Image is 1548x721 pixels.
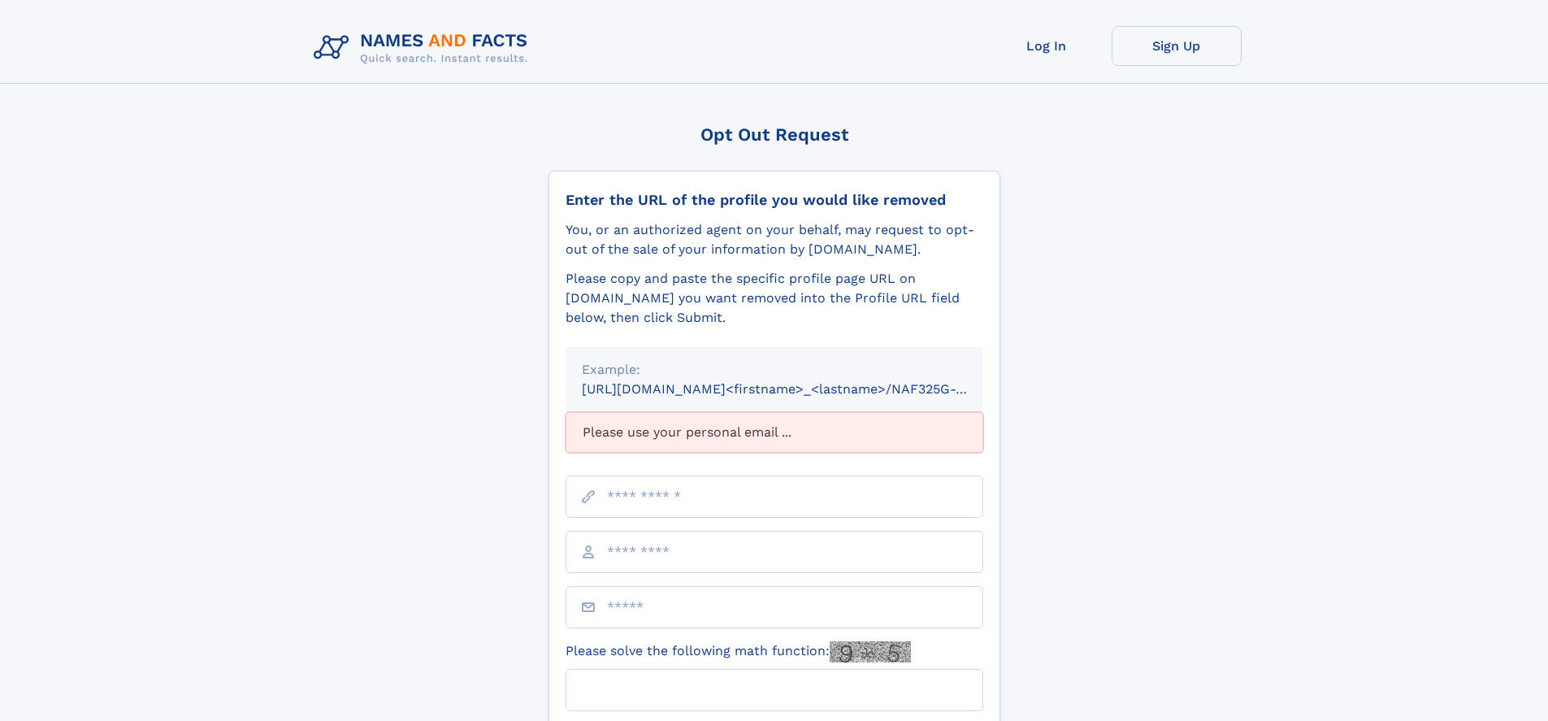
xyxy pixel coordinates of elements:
a: Sign Up [1112,26,1242,66]
a: Log In [982,26,1112,66]
div: You, or an authorized agent on your behalf, may request to opt-out of the sale of your informatio... [566,220,983,259]
div: Please copy and paste the specific profile page URL on [DOMAIN_NAME] you want removed into the Pr... [566,269,983,328]
small: [URL][DOMAIN_NAME]<firstname>_<lastname>/NAF325G-xxxxxxxx [582,381,1014,397]
label: Please solve the following math function: [566,641,911,662]
div: Enter the URL of the profile you would like removed [566,191,983,209]
div: Opt Out Request [549,124,1000,145]
div: Please use your personal email ... [566,412,983,453]
div: Example: [582,360,967,380]
img: Logo Names and Facts [307,26,541,70]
